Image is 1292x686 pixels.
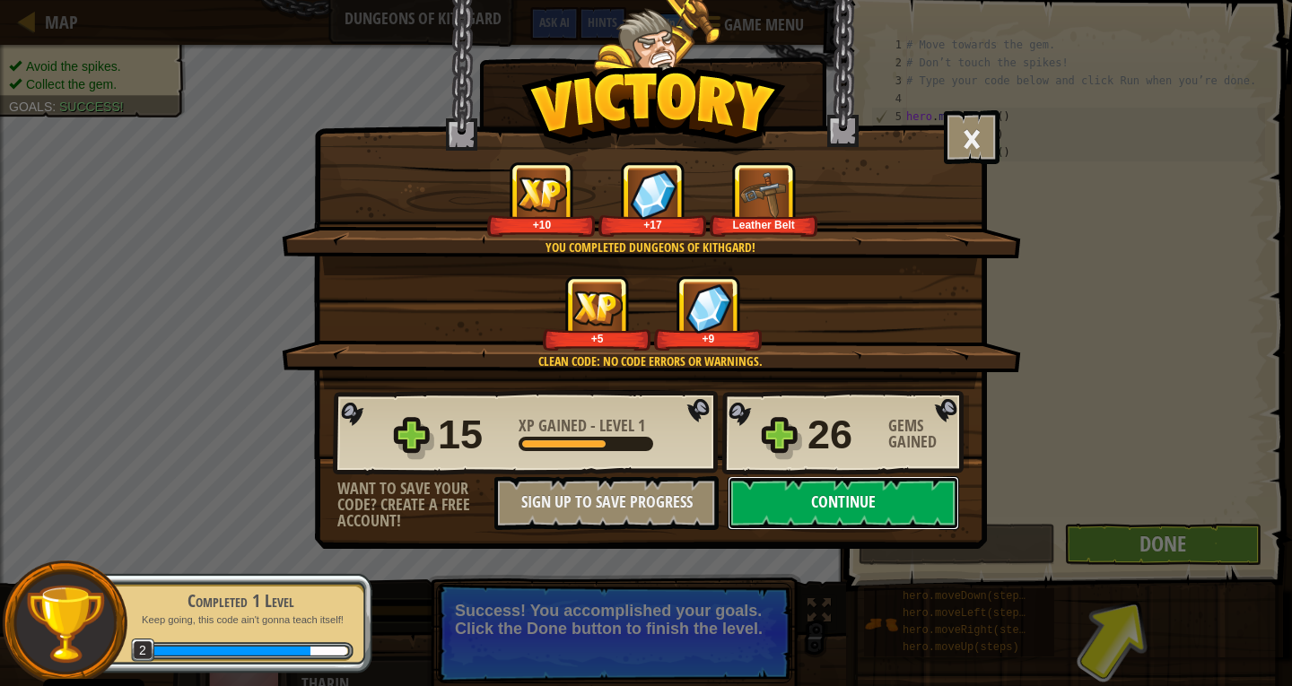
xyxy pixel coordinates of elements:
img: trophy.png [24,583,106,664]
div: +9 [658,332,759,345]
img: XP Gained [572,291,623,326]
button: Continue [728,476,959,530]
div: +17 [602,218,703,231]
span: 1 [638,414,645,437]
div: Gems Gained [888,418,969,450]
span: Level [596,414,638,437]
div: Clean code: no code errors or warnings. [367,352,933,370]
div: Want to save your code? Create a free account! [337,481,494,529]
div: +5 [546,332,648,345]
button: × [944,110,1000,164]
img: Gems Gained [685,283,732,333]
div: 15 [438,406,508,464]
img: New Item [739,169,789,219]
div: Leather Belt [713,218,815,231]
img: Victory [521,66,786,156]
div: - [519,418,645,434]
div: 26 [807,406,877,464]
span: XP Gained [519,414,590,437]
p: Keep going, this code ain't gonna teach itself! [127,613,354,627]
img: Gems Gained [630,169,677,219]
button: Sign Up to Save Progress [494,476,719,530]
div: You completed Dungeons of Kithgard! [367,239,933,256]
div: Completed 1 Level [127,588,354,613]
span: 2 [131,638,155,663]
img: XP Gained [517,177,567,212]
div: +10 [491,218,592,231]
